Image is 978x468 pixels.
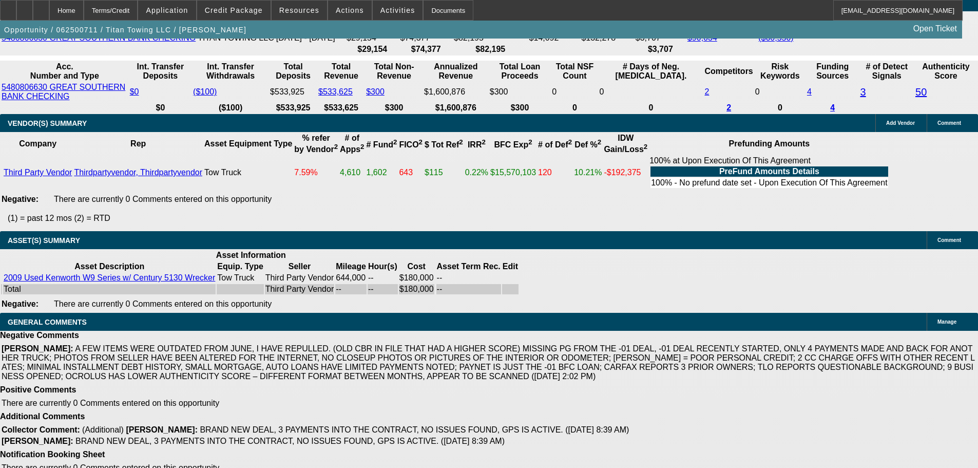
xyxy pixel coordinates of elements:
[2,425,80,434] b: Collector Comment:
[197,1,271,20] button: Credit Package
[272,1,327,20] button: Resources
[75,437,505,445] span: BRAND NEW DEAL, 3 PAYMENTS INTO THE CONTRACT, NO ISSUES FOUND, GPS IS ACTIVE. ([DATE] 8:39 AM)
[368,262,397,271] b: Hour(s)
[453,44,528,54] th: $82,195
[489,82,551,102] td: $300
[193,62,269,81] th: Int. Transfer Withdrawals
[82,425,124,434] span: (Additional)
[915,86,927,98] a: 50
[2,399,219,407] span: There are currently 0 Comments entered on this opportunity
[265,284,334,294] td: Third Party Vendor
[129,103,191,113] th: $0
[726,103,731,112] a: 2
[380,6,415,14] span: Activities
[598,138,601,146] sup: 2
[270,103,317,113] th: $533,925
[755,103,806,113] th: 0
[270,82,317,102] td: $533,925
[4,273,215,282] a: 2009 Used Kenworth W9 Series w/ Century 5130 Wrecker
[2,437,73,445] b: [PERSON_NAME]:
[8,214,978,223] p: (1) = past 12 mos (2) = RTD
[393,138,397,146] sup: 2
[2,344,975,381] span: A FEW ITEMS WERE OUTDATED FROM JUNE, I HAVE REPULLED. (OLD CBR IN FILE THAT HAD A HIGHER SCORE) M...
[193,103,269,113] th: ($100)
[368,273,398,283] td: --
[494,140,532,149] b: BFC Exp
[528,138,532,146] sup: 2
[436,261,501,272] th: Asset Term Recommendation
[860,86,866,98] a: 3
[937,237,961,243] span: Comment
[2,344,73,353] b: [PERSON_NAME]:
[366,62,423,81] th: Total Non-Revenue
[2,83,125,101] a: 5480806630 GREAT SOUTHERN BANK CHECKING
[373,1,423,20] button: Activities
[425,140,463,149] b: $ Tot Ref
[216,251,286,259] b: Asset Information
[860,62,914,81] th: # of Detect Signals
[538,140,572,149] b: # of Def
[909,20,961,38] a: Open Ticket
[437,262,501,271] b: Asset Term Rec.
[424,62,488,81] th: Annualized Revenue
[705,87,709,96] a: 2
[368,284,398,294] td: --
[289,262,311,271] b: Seller
[599,82,703,102] td: 0
[424,156,464,190] td: $115
[424,103,488,113] th: $1,600,876
[204,156,293,190] td: Tow Truck
[334,143,338,151] sup: 2
[551,103,598,113] th: 0
[2,195,39,203] b: Negative:
[366,87,385,96] a: $300
[807,62,859,81] th: Funding Sources
[279,6,319,14] span: Resources
[294,156,338,190] td: 7.59%
[2,299,39,308] b: Negative:
[568,138,572,146] sup: 2
[1,62,128,81] th: Acc. Number and Type
[265,273,334,283] td: Third Party Vendor
[335,284,367,294] td: --
[318,87,353,96] a: $533,625
[886,120,915,126] span: Add Vendor
[407,262,426,271] b: Cost
[538,156,572,190] td: 120
[193,87,217,96] a: ($100)
[719,167,819,176] b: PreFund Amounts Details
[130,87,139,96] a: $0
[551,82,598,102] td: 0
[8,318,87,326] span: GENERAL COMMENTS
[436,273,501,283] td: --
[649,156,889,189] div: 100% at Upon Execution Of This Agreement
[318,103,365,113] th: $533,625
[4,26,246,34] span: Opportunity / 062500711 / Titan Towing LLC / [PERSON_NAME]
[204,139,292,148] b: Asset Equipment Type
[399,140,423,149] b: FICO
[603,156,648,190] td: -$192,375
[8,119,87,127] span: VENDOR(S) SUMMARY
[366,156,398,190] td: 1,602
[574,140,601,149] b: Def %
[489,62,551,81] th: Total Loan Proceeds
[130,139,146,148] b: Rep
[74,168,202,177] a: Thirdpartyvendor, Thirdpartyvendor
[482,138,485,146] sup: 2
[328,1,372,20] button: Actions
[336,6,364,14] span: Actions
[4,285,215,294] div: Total
[217,261,263,272] th: Equip. Type
[126,425,198,434] b: [PERSON_NAME]:
[346,44,398,54] th: $29,154
[200,425,629,434] span: BRAND NEW DEAL, 3 PAYMENTS INTO THE CONTRACT, NO ISSUES FOUND, GPS IS ACTIVE. ([DATE] 8:39 AM)
[489,103,551,113] th: $300
[599,103,703,113] th: 0
[436,284,501,294] td: --
[419,138,423,146] sup: 2
[937,120,961,126] span: Comment
[340,134,364,154] b: # of Apps
[367,140,397,149] b: # Fund
[502,261,519,272] th: Edit
[424,87,488,97] div: $1,600,876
